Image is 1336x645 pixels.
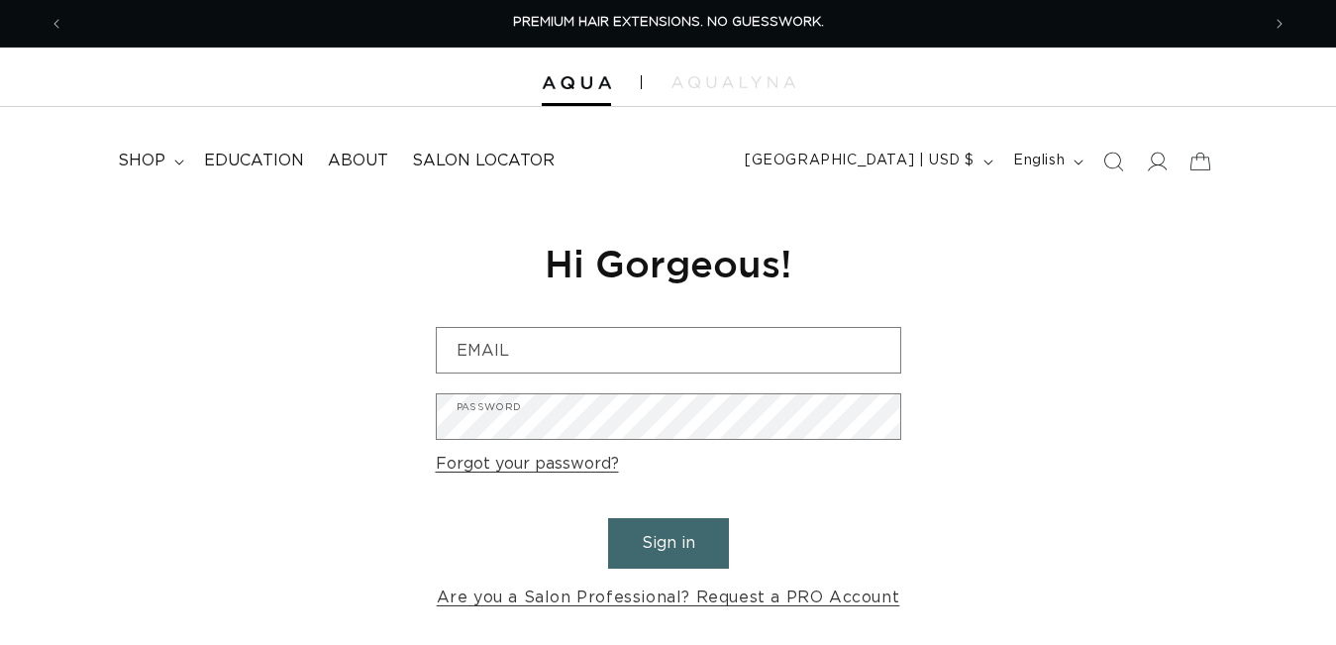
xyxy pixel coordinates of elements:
span: About [328,151,388,171]
h1: Hi Gorgeous! [436,239,901,287]
a: Forgot your password? [436,450,619,479]
button: Previous announcement [35,5,78,43]
span: shop [118,151,165,171]
a: Education [192,139,316,183]
button: English [1001,143,1091,180]
input: Email [437,328,900,373]
a: Are you a Salon Professional? Request a PRO Account [437,584,900,612]
button: Next announcement [1258,5,1301,43]
span: Salon Locator [412,151,555,171]
button: Sign in [608,518,729,569]
summary: Search [1091,140,1135,183]
a: Salon Locator [400,139,566,183]
a: About [316,139,400,183]
summary: shop [106,139,192,183]
span: PREMIUM HAIR EXTENSIONS. NO GUESSWORK. [513,16,824,29]
span: English [1013,151,1065,171]
img: aqualyna.com [671,76,795,88]
button: [GEOGRAPHIC_DATA] | USD $ [733,143,1001,180]
span: Education [204,151,304,171]
img: Aqua Hair Extensions [542,76,611,90]
span: [GEOGRAPHIC_DATA] | USD $ [745,151,975,171]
